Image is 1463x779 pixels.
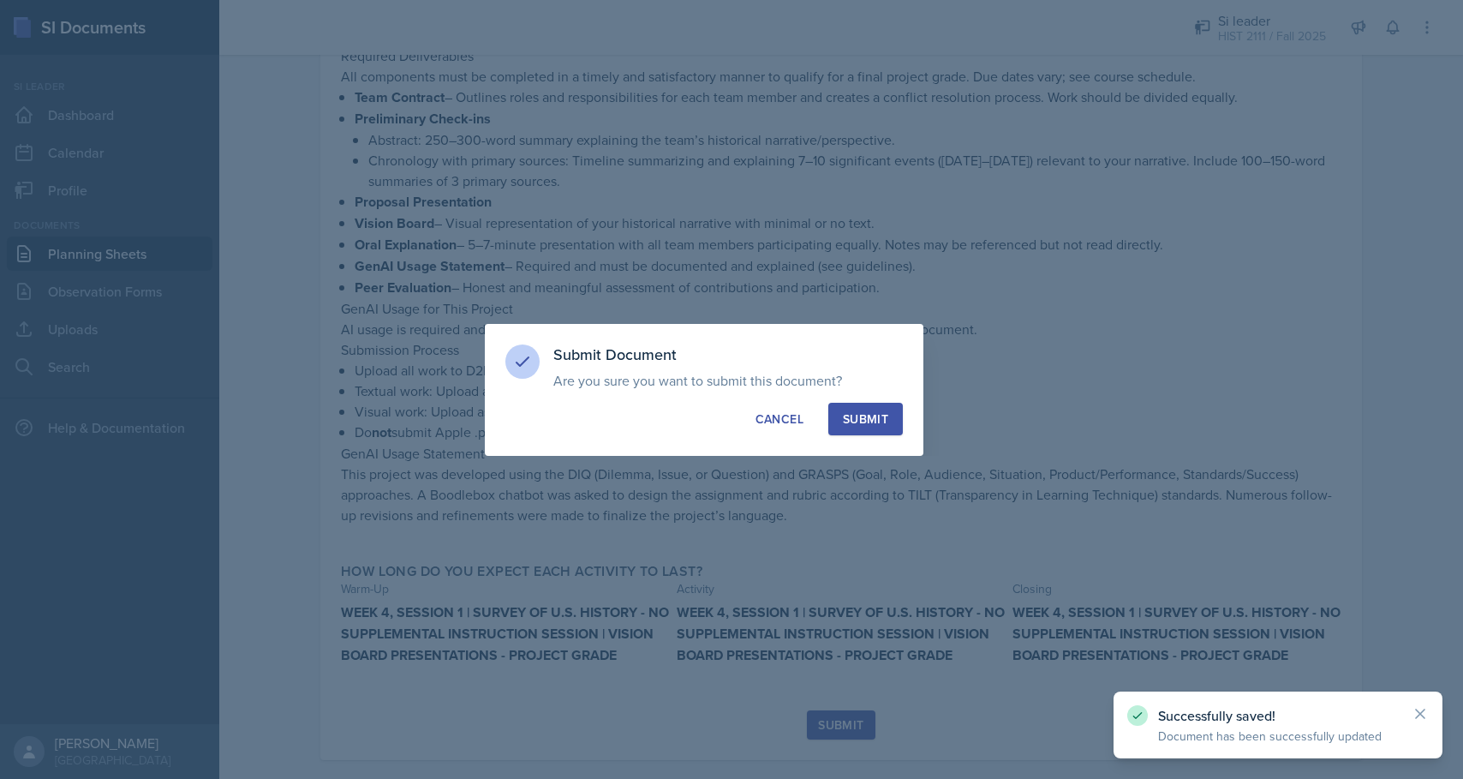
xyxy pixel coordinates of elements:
div: Cancel [755,410,803,428]
h3: Submit Document [553,345,903,365]
button: Submit [828,403,903,435]
p: Document has been successfully updated [1158,728,1398,745]
p: Are you sure you want to submit this document? [553,372,903,389]
button: Cancel [741,403,818,435]
p: Successfully saved! [1158,707,1398,724]
div: Submit [843,410,888,428]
